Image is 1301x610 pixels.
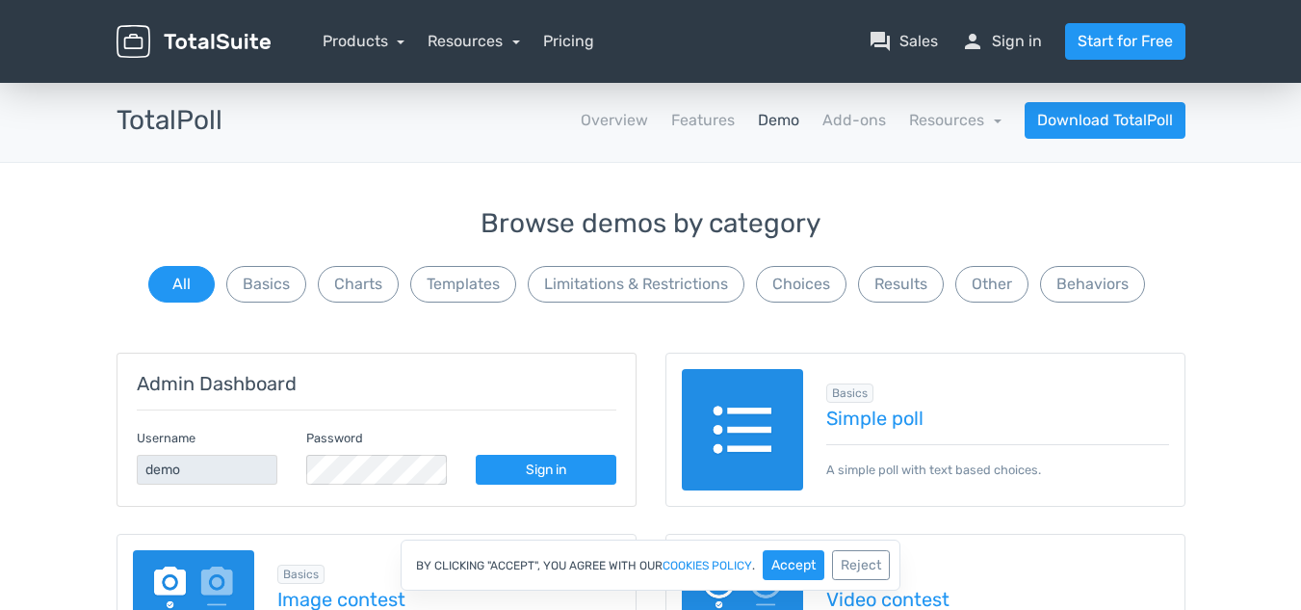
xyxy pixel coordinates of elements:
[226,266,306,303] button: Basics
[428,32,520,50] a: Resources
[961,30,984,53] span: person
[826,408,1169,429] a: Simple poll
[858,266,944,303] button: Results
[476,455,616,485] a: Sign in
[869,30,938,53] a: question_answerSales
[909,111,1002,129] a: Resources
[277,589,620,610] a: Image contest
[869,30,892,53] span: question_answer
[410,266,516,303] button: Templates
[955,266,1028,303] button: Other
[826,444,1169,479] p: A simple poll with text based choices.
[763,550,824,580] button: Accept
[306,429,363,447] label: Password
[822,109,886,132] a: Add-ons
[543,30,594,53] a: Pricing
[961,30,1042,53] a: personSign in
[528,266,744,303] button: Limitations & Restrictions
[137,429,195,447] label: Username
[756,266,846,303] button: Choices
[826,589,1169,610] a: Video contest
[117,106,222,136] h3: TotalPoll
[663,560,752,571] a: cookies policy
[671,109,735,132] a: Features
[1025,102,1185,139] a: Download TotalPoll
[581,109,648,132] a: Overview
[1065,23,1185,60] a: Start for Free
[117,209,1185,239] h3: Browse demos by category
[826,384,873,403] span: Browse all in Basics
[1040,266,1145,303] button: Behaviors
[323,32,405,50] a: Products
[137,373,616,394] h5: Admin Dashboard
[682,369,804,491] img: text-poll.png.webp
[318,266,399,303] button: Charts
[148,266,215,303] button: All
[832,550,890,580] button: Reject
[117,25,271,59] img: TotalSuite for WordPress
[758,109,799,132] a: Demo
[401,540,900,591] div: By clicking "Accept", you agree with our .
